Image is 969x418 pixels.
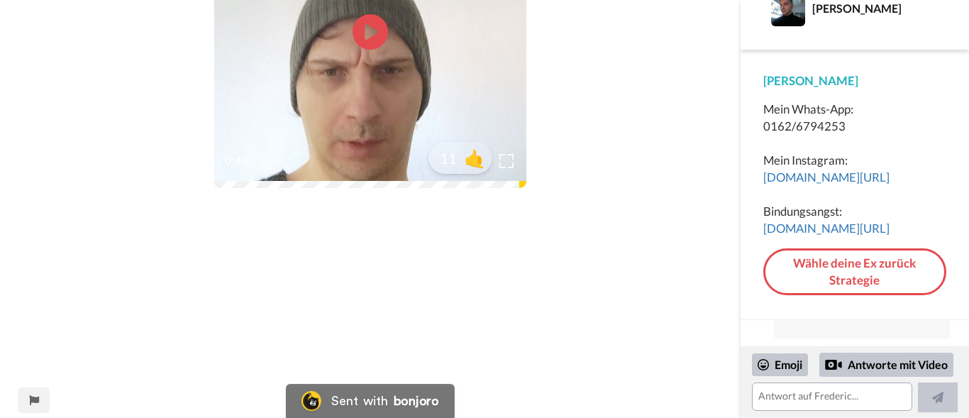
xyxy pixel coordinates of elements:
[286,384,455,418] a: Bonjoro LogoSent withbonjoro
[499,154,514,168] img: Full screen
[763,221,890,236] a: [DOMAIN_NAME][URL]
[752,353,808,376] div: Emoji
[763,248,946,296] a: Wähle deine Ex zurück Strategie
[252,153,257,170] span: /
[825,356,842,373] div: Reply by Video
[812,1,946,15] div: [PERSON_NAME]
[457,147,492,170] span: 🤙
[763,72,946,89] div: [PERSON_NAME]
[819,353,953,377] div: Antworte mit Video
[763,101,946,237] div: Mein Whats-App: 0162/6794253 Mein Instagram: Bindungsangst:
[394,395,439,407] div: bonjoro
[301,391,321,411] img: Bonjoro Logo
[224,153,249,170] span: 0:46
[763,170,890,185] a: [DOMAIN_NAME][URL]
[428,142,492,174] button: 11🤙
[331,395,388,407] div: Sent with
[260,153,284,170] span: 0:46
[428,148,457,168] span: 11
